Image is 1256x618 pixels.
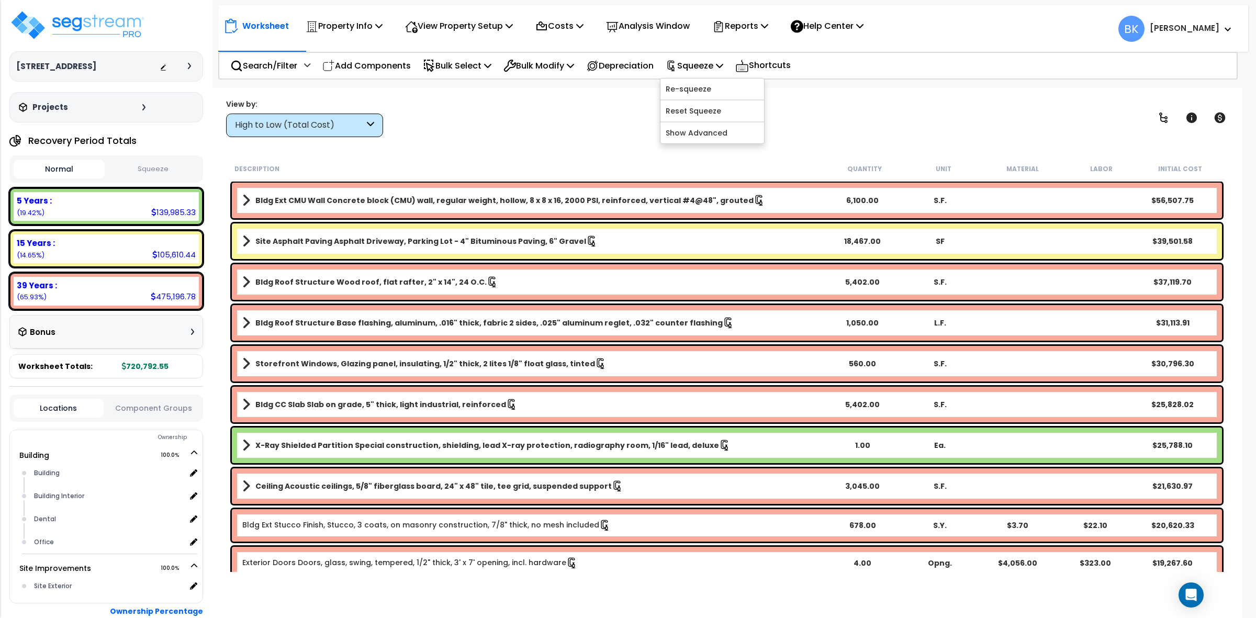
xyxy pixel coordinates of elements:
div: 3,045.00 [824,481,901,491]
div: Building Interior [31,490,186,502]
div: 18,467.00 [824,236,901,246]
small: Labor [1090,165,1113,173]
a: Assembly Title [242,316,824,330]
div: 475,196.78 [151,291,196,302]
a: Assembly Title [242,275,824,289]
b: 5 Years : [17,195,52,206]
p: Costs [535,19,584,33]
b: 720,792.55 [122,361,169,372]
a: Assembly Title [242,356,824,371]
small: Unit [936,165,951,173]
div: Add Components [317,53,417,78]
div: S.Y. [901,520,979,531]
div: 1.00 [824,440,901,451]
b: Storefront Windows, Glazing panel, insulating, 1/2" thick, 2 lites 1/8" float glass, tinted [255,358,595,369]
a: Assembly Title [242,193,824,208]
div: 1,050.00 [824,318,901,328]
div: S.F. [901,277,979,287]
b: Ownership Percentage [110,606,203,616]
p: Property Info [306,19,383,33]
b: Ceiling Acoustic ceilings, 5/8" fiberglass board, 24" x 48" tile, tee grid, suspended support [255,481,612,491]
small: Material [1006,165,1039,173]
p: Depreciation [586,59,654,73]
a: Individual Item [242,520,611,531]
h3: Bonus [30,328,55,337]
div: $4,056.00 [979,558,1057,568]
b: Bldg Roof Structure Base flashing, aluminum, .016" thick, fabric 2 sides, .025" aluminum reglet, ... [255,318,723,328]
button: Component Groups [109,402,199,414]
div: S.F. [901,399,979,410]
div: 5,402.00 [824,277,901,287]
b: Bldg CC Slab Slab on grade, 5" thick, light industrial, reinforced [255,399,506,410]
b: X-Ray Shielded Partition Special construction, shielding, lead X-ray protection, radiography room... [255,440,719,451]
p: Reports [712,19,768,33]
div: Dental [31,513,186,525]
div: 105,610.44 [152,249,196,260]
div: $30,796.30 [1134,358,1212,369]
p: Analysis Window [606,19,690,33]
small: Quantity [847,165,882,173]
div: 560.00 [824,358,901,369]
b: Site Asphalt Paving Asphalt Driveway, Parking Lot - 4" Bituminous Paving, 6" Gravel [255,236,586,246]
b: Bldg Roof Structure Wood roof, flat rafter, 2" x 14", 24 O.C. [255,277,487,287]
div: $25,828.02 [1134,399,1212,410]
div: $3.70 [979,520,1057,531]
span: 100.0% [161,449,188,462]
a: Assembly Title [242,438,824,453]
p: Bulk Select [423,59,491,73]
div: High to Low (Total Cost) [235,119,364,131]
div: SF [901,236,979,246]
a: Individual Item [242,557,578,569]
span: Worksheet Totals: [18,361,93,372]
a: Building 100.0% [19,450,49,460]
div: Shortcuts [730,53,797,78]
div: Ea. [901,440,979,451]
div: Opng. [901,558,979,568]
button: Normal [14,160,105,178]
div: $37,119.70 [1134,277,1212,287]
div: S.F. [901,195,979,206]
div: $21,630.97 [1134,481,1212,491]
small: Initial Cost [1158,165,1202,173]
b: Bldg Ext CMU Wall Concrete block (CMU) wall, regular weight, hollow, 8 x 8 x 16, 2000 PSI, reinfo... [255,195,754,206]
div: 4.00 [824,558,901,568]
h3: [STREET_ADDRESS] [16,61,96,72]
b: 15 Years : [17,238,55,249]
p: Worksheet [242,19,289,33]
b: 39 Years : [17,280,57,291]
a: Assembly Title [242,234,824,249]
div: L.F. [901,318,979,328]
div: $39,501.58 [1134,236,1212,246]
p: Shortcuts [735,58,791,73]
img: logo_pro_r.png [9,9,145,41]
div: $56,507.75 [1134,195,1212,206]
h4: Recovery Period Totals [28,136,137,146]
p: Search/Filter [230,59,297,73]
a: Show Advanced [660,122,764,143]
div: Ownership [31,431,203,444]
a: Assembly Title [242,479,824,493]
div: Site Exterior [31,580,186,592]
div: Open Intercom Messenger [1179,582,1204,608]
div: S.F. [901,481,979,491]
a: Site Improvements 100.0% [19,563,91,574]
b: [PERSON_NAME] [1150,23,1219,33]
small: 65.92698273587872% [17,293,47,301]
div: 139,985.33 [151,207,196,218]
p: Add Components [322,59,411,73]
a: Assembly Title [242,397,824,412]
p: Bulk Modify [503,59,574,73]
div: $19,267.60 [1134,558,1212,568]
div: Depreciation [580,53,659,78]
div: View by: [226,99,383,109]
div: Office [31,536,186,548]
div: S.F. [901,358,979,369]
div: $25,788.10 [1134,440,1212,451]
button: Squeeze [107,160,198,178]
a: Reset Squeeze [660,100,764,121]
span: BK [1118,16,1145,42]
button: Locations [14,399,104,418]
small: 19.42102897706143% [17,208,44,217]
p: Squeeze [666,59,723,73]
small: Description [234,165,279,173]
